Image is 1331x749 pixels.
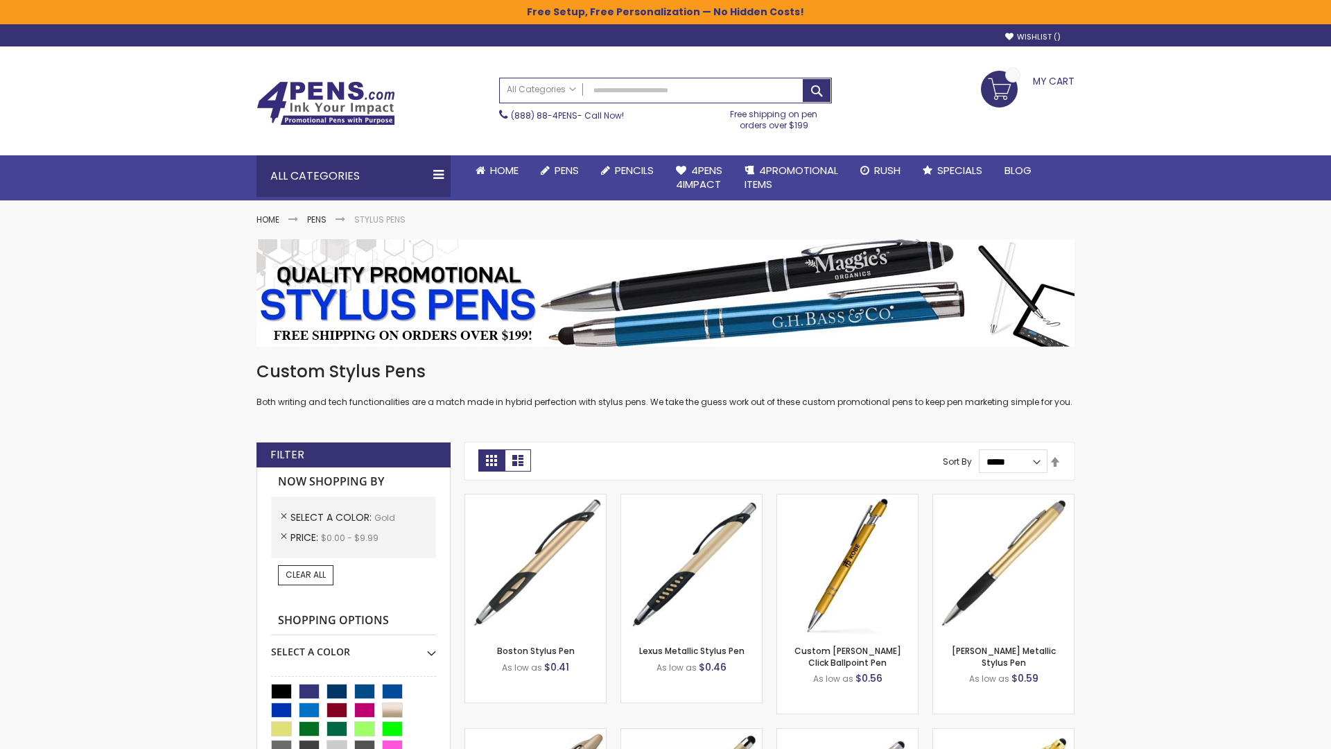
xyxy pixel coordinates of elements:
[511,110,624,121] span: - Call Now!
[286,569,326,580] span: Clear All
[278,565,333,585] a: Clear All
[290,510,374,524] span: Select A Color
[270,447,304,463] strong: Filter
[943,456,972,467] label: Sort By
[933,494,1074,506] a: Lory Metallic Stylus Pen-Gold
[500,78,583,101] a: All Categories
[271,467,436,497] strong: Now Shopping by
[849,155,912,186] a: Rush
[912,155,993,186] a: Specials
[256,361,1075,408] div: Both writing and tech functionalities are a match made in hybrid perfection with stylus pens. We ...
[777,728,918,740] a: Cali Custom Stylus Gel pen-Gold
[952,645,1056,668] a: [PERSON_NAME] Metallic Stylus Pen
[639,645,745,657] a: Lexus Metallic Stylus Pen
[937,163,982,178] span: Specials
[497,645,575,657] a: Boston Stylus Pen
[1011,671,1038,685] span: $0.59
[969,673,1009,685] span: As low as
[502,662,542,673] span: As low as
[478,449,505,472] strong: Grid
[615,163,654,178] span: Pencils
[464,155,530,186] a: Home
[699,660,727,674] span: $0.46
[354,214,406,225] strong: Stylus Pens
[544,660,569,674] span: $0.41
[794,645,901,668] a: Custom [PERSON_NAME] Click Ballpoint Pen
[777,494,918,635] img: Custom Alex II Click Ballpoint Pen-Gold
[676,163,722,191] span: 4Pens 4impact
[1004,163,1032,178] span: Blog
[465,728,606,740] a: Twist Highlighter-Pen Stylus Combo-Gold
[256,361,1075,383] h1: Custom Stylus Pens
[656,662,697,673] span: As low as
[307,214,327,225] a: Pens
[733,155,849,200] a: 4PROMOTIONALITEMS
[256,81,395,126] img: 4Pens Custom Pens and Promotional Products
[256,214,279,225] a: Home
[490,163,519,178] span: Home
[1005,32,1061,42] a: Wishlist
[530,155,590,186] a: Pens
[874,163,901,178] span: Rush
[271,635,436,659] div: Select A Color
[716,103,833,131] div: Free shipping on pen orders over $199
[271,606,436,636] strong: Shopping Options
[321,532,379,544] span: $0.00 - $9.99
[590,155,665,186] a: Pencils
[777,494,918,506] a: Custom Alex II Click Ballpoint Pen-Gold
[621,494,762,635] img: Lexus Metallic Stylus Pen-Gold
[555,163,579,178] span: Pens
[745,163,838,191] span: 4PROMOTIONAL ITEMS
[256,155,451,197] div: All Categories
[507,84,576,95] span: All Categories
[374,512,395,524] span: Gold
[813,673,853,685] span: As low as
[256,239,1075,347] img: Stylus Pens
[465,494,606,635] img: Boston Stylus Pen-Gold
[933,728,1074,740] a: I-Stylus-Slim-Gold-Gold
[993,155,1043,186] a: Blog
[290,531,321,544] span: Price
[621,494,762,506] a: Lexus Metallic Stylus Pen-Gold
[933,494,1074,635] img: Lory Metallic Stylus Pen-Gold
[665,155,733,200] a: 4Pens4impact
[621,728,762,740] a: Islander Softy Metallic Gel Pen with Stylus-Gold
[855,671,882,685] span: $0.56
[465,494,606,506] a: Boston Stylus Pen-Gold
[511,110,577,121] a: (888) 88-4PENS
